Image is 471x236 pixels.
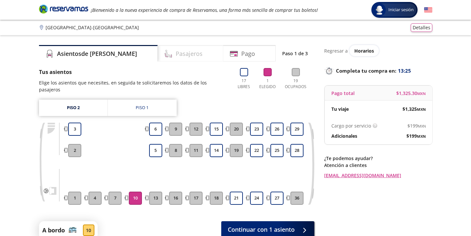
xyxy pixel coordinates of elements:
button: 5 [149,144,162,157]
p: Elige los asientos que necesites, en seguida te solicitaremos los datos de los pasajeros [39,79,228,93]
span: $ 199 [406,132,426,139]
button: 26 [270,123,284,136]
small: MXN [417,91,426,96]
iframe: Messagebird Livechat Widget [433,198,464,229]
button: 10 [129,192,142,205]
button: 21 [230,192,243,205]
a: Piso 2 [39,100,108,116]
div: Piso 1 [136,105,148,111]
span: $ 1,325 [402,106,426,112]
button: 9 [169,123,182,136]
span: $ 199 [407,122,426,129]
div: 10 [83,224,94,236]
div: Regresar a ver horarios [324,45,432,56]
span: 13:25 [398,67,411,75]
p: Pago total [331,90,355,97]
span: Iniciar sesión [386,7,416,13]
span: $ 1,325.30 [396,90,426,97]
button: 11 [189,144,203,157]
button: 25 [270,144,284,157]
button: 6 [149,123,162,136]
p: ¿Te podemos ayudar? [324,155,432,162]
p: 17 Libres [235,78,253,90]
small: MXN [417,134,426,139]
p: Tu viaje [331,106,349,112]
button: 14 [210,144,223,157]
p: Tus asientos [39,68,228,76]
button: 28 [290,144,304,157]
h4: Asientos de [PERSON_NAME] [57,49,137,58]
button: 8 [169,144,182,157]
i: Brand Logo [39,4,88,14]
a: Piso 1 [108,100,177,116]
button: Detalles [411,23,432,32]
h4: Pasajeros [176,49,203,58]
button: English [424,6,432,14]
small: MXN [418,124,426,129]
a: Brand Logo [39,4,88,16]
p: Paso 1 de 3 [282,50,308,57]
p: Adicionales [331,132,357,139]
button: 22 [250,144,263,157]
button: 7 [108,192,122,205]
button: 16 [169,192,182,205]
p: 1 Elegido [258,78,277,90]
p: [GEOGRAPHIC_DATA] - [GEOGRAPHIC_DATA] [46,24,139,31]
button: 4 [88,192,102,205]
button: 18 [210,192,223,205]
button: 13 [149,192,162,205]
p: Completa tu compra en : [324,66,432,75]
p: 19 Ocupados [282,78,309,90]
button: 1 [68,192,81,205]
button: 36 [290,192,304,205]
button: 3 [68,123,81,136]
button: 24 [250,192,263,205]
button: 29 [290,123,304,136]
p: A bordo [42,226,65,235]
button: 23 [250,123,263,136]
button: 20 [230,123,243,136]
p: Regresar a [324,47,348,54]
button: 19 [230,144,243,157]
button: 12 [189,123,203,136]
small: MXN [417,107,426,112]
a: [EMAIL_ADDRESS][DOMAIN_NAME] [324,172,432,179]
button: 2 [68,144,81,157]
em: ¡Bienvenido a la nueva experiencia de compra de Reservamos, una forma más sencilla de comprar tus... [91,7,318,13]
button: 15 [210,123,223,136]
button: 17 [189,192,203,205]
button: 27 [270,192,284,205]
span: Horarios [354,48,374,54]
p: Cargo por servicio [331,122,371,129]
p: Atención a clientes [324,162,432,169]
span: Continuar con 1 asiento [228,225,295,234]
h4: Pago [241,49,255,58]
